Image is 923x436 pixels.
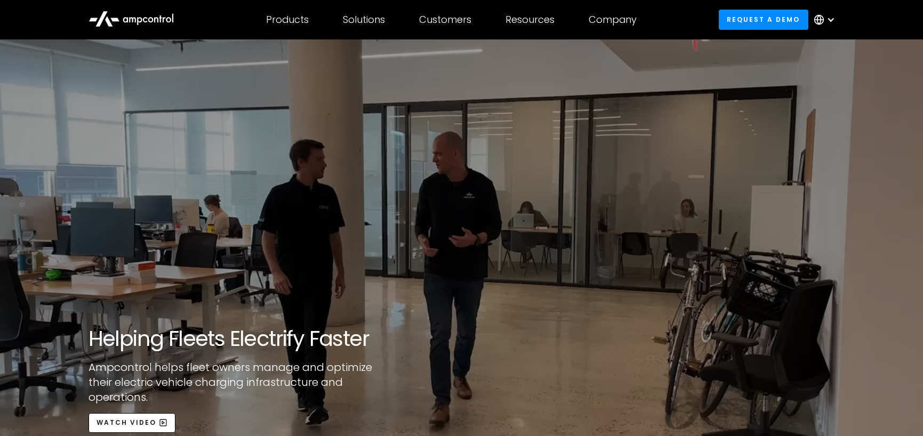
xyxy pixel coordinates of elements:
div: Resources [505,14,555,26]
div: Customers [419,14,471,26]
div: Products [266,14,309,26]
a: Request a demo [719,10,808,29]
div: Solutions [343,14,385,26]
div: Company [589,14,637,26]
